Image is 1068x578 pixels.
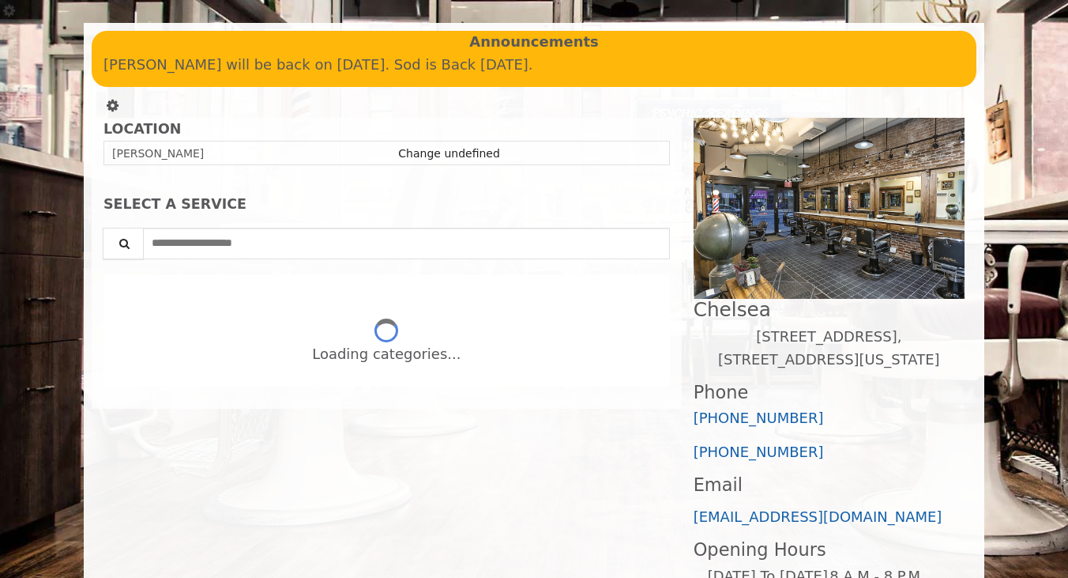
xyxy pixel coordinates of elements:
b: LOCATION [103,121,181,137]
p: [STREET_ADDRESS],[STREET_ADDRESS][US_STATE] [694,326,965,372]
h3: Opening Hours [694,540,965,560]
button: Service Search [103,228,144,259]
a: [PHONE_NUMBER] [694,444,824,460]
div: SELECT A SERVICE [103,197,670,212]
a: [PHONE_NUMBER] [694,410,824,426]
h3: Phone [694,383,965,402]
a: [EMAIL_ADDRESS][DOMAIN_NAME] [694,508,942,525]
h2: Chelsea [694,299,965,320]
div: Loading categories... [312,343,461,366]
h3: Email [694,475,965,495]
a: Change undefined [398,147,500,160]
span: [PERSON_NAME] [112,147,204,160]
b: Announcements [469,31,599,54]
p: [PERSON_NAME] will be back on [DATE]. Sod is Back [DATE]. [103,54,965,77]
